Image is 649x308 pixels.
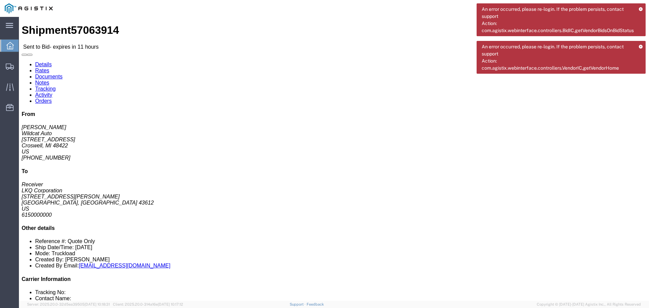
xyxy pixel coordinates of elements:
[19,17,649,301] iframe: FS Legacy Container
[482,43,634,72] span: An error occurred, please re-login. If the problem persists, contact support Action: com.agistix....
[85,302,110,306] span: [DATE] 10:18:31
[27,302,110,306] span: Server: 2025.20.0-32d5ea39505
[113,302,183,306] span: Client: 2025.20.0-314a16e
[537,302,641,307] span: Copyright © [DATE]-[DATE] Agistix Inc., All Rights Reserved
[482,6,634,34] span: An error occurred, please re-login. If the problem persists, contact support Action: com.agistix....
[158,302,183,306] span: [DATE] 10:17:12
[5,3,53,14] img: logo
[307,302,324,306] a: Feedback
[290,302,307,306] a: Support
